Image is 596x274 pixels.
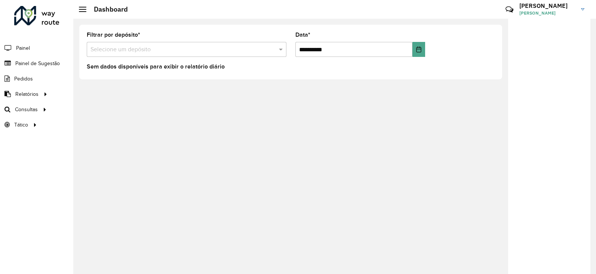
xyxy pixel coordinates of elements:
h2: Dashboard [86,5,128,13]
button: Choose Date [412,42,425,57]
label: Data [295,30,310,39]
span: Painel de Sugestão [15,60,60,67]
span: Tático [14,121,28,129]
a: Contato Rápido [501,1,517,18]
label: Sem dados disponíveis para exibir o relatório diário [87,62,225,71]
span: Painel [16,44,30,52]
span: Consultas [15,106,38,113]
span: Relatórios [15,90,39,98]
span: Pedidos [14,75,33,83]
span: [PERSON_NAME] [519,10,575,16]
h3: [PERSON_NAME] [519,2,575,9]
label: Filtrar por depósito [87,30,140,39]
